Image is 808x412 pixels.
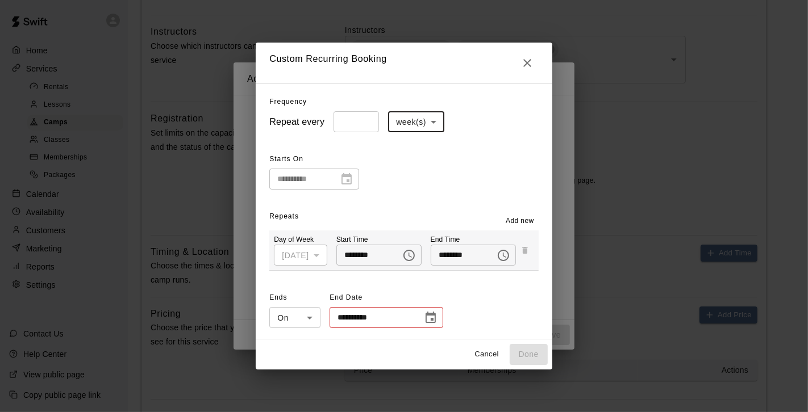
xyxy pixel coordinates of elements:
[269,289,320,307] span: Ends
[419,306,442,329] button: Choose date
[506,216,534,227] span: Add new
[269,307,320,328] div: On
[269,114,324,130] h6: Repeat every
[330,289,443,307] span: End Date
[269,150,359,169] span: Starts On
[274,235,327,245] p: Day of Week
[269,98,307,106] span: Frequency
[274,245,327,266] div: [DATE]
[431,235,516,245] p: End Time
[492,244,515,267] button: Choose time, selected time is 6:00 PM
[501,212,539,230] button: Add new
[256,43,552,83] h2: Custom Recurring Booking
[336,235,422,245] p: Start Time
[398,244,420,267] button: Choose time, selected time is 5:00 PM
[388,111,444,132] div: week(s)
[269,212,299,220] span: Repeats
[469,346,505,363] button: Cancel
[516,52,539,74] button: Close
